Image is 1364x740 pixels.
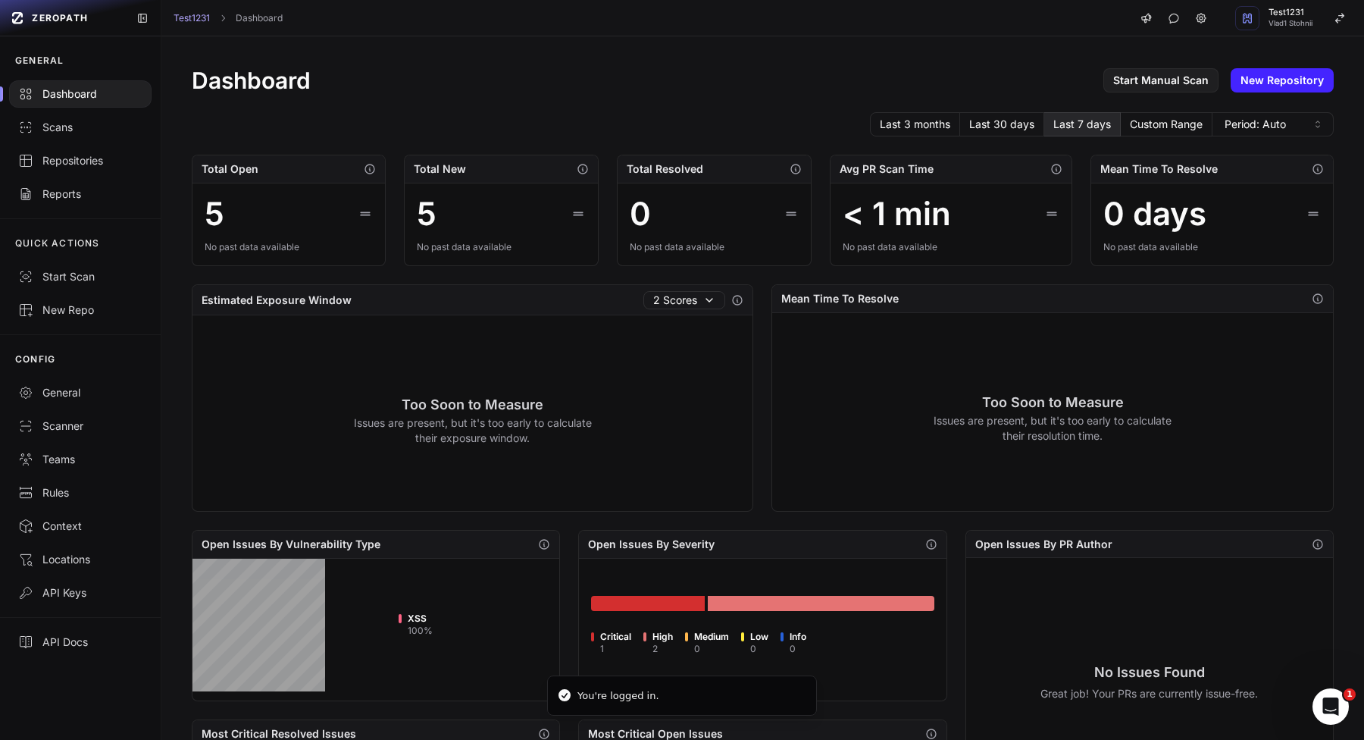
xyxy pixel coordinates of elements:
button: 2 Scores [643,291,725,309]
div: Reports [18,187,142,202]
div: 5 [205,196,224,232]
h3: Too Soon to Measure [934,392,1172,413]
svg: caret sort, [1312,118,1324,130]
div: Go to issues list [591,596,704,611]
h2: Open Issues By Vulnerability Type [202,537,380,552]
p: CONFIG [15,353,55,365]
div: New Repo [18,303,142,318]
span: ZEROPATH [32,12,88,24]
div: No past data available [205,241,374,253]
svg: chevron right, [217,13,228,24]
div: Rules [18,485,142,500]
button: Last 7 days [1044,112,1121,136]
h2: Total Resolved [627,161,703,177]
h2: Total Open [202,161,258,177]
p: Issues are present, but it's too early to calculate their resolution time. [934,413,1172,444]
div: Teams [18,452,142,467]
p: GENERAL [15,55,64,67]
a: Dashboard [236,12,283,24]
div: API Docs [18,635,142,650]
p: QUICK ACTIONS [15,237,100,249]
div: Dashboard [18,86,142,102]
h3: No Issues Found [1040,662,1258,683]
span: Info [790,631,806,643]
h2: Estimated Exposure Window [202,293,352,308]
span: High [652,631,673,643]
div: Go to issues list [708,596,934,611]
h2: Open Issues By PR Author [975,537,1112,552]
span: XSS [408,613,433,625]
div: No past data available [417,241,586,253]
div: No past data available [1103,241,1321,253]
h2: Mean Time To Resolve [1100,161,1218,177]
div: 2 [652,643,673,655]
iframe: Intercom live chat [1312,688,1349,725]
button: Custom Range [1121,112,1212,136]
a: Test1231 [174,12,210,24]
h2: Total New [414,161,466,177]
div: General [18,385,142,400]
a: New Repository [1231,68,1334,92]
h1: Dashboard [192,67,311,94]
span: Vlad1 Stohnii [1269,20,1312,27]
h2: Open Issues By Severity [588,537,715,552]
button: Last 3 months [870,112,960,136]
div: < 1 min [843,196,951,232]
div: Start Scan [18,269,142,284]
h2: Avg PR Scan Time [840,161,934,177]
span: Critical [600,631,631,643]
span: Low [750,631,768,643]
div: You're logged in. [577,688,659,704]
nav: breadcrumb [174,12,283,24]
div: No past data available [843,241,1060,253]
div: API Keys [18,585,142,600]
span: Period: Auto [1225,117,1286,132]
div: 0 [694,643,729,655]
a: ZEROPATH [6,6,124,30]
div: 0 [750,643,768,655]
p: Great job! Your PRs are currently issue-free. [1040,686,1258,701]
h3: Too Soon to Measure [353,394,592,415]
span: Medium [694,631,729,643]
div: Scanner [18,419,142,434]
button: Last 30 days [960,112,1044,136]
p: Issues are present, but it's too early to calculate their exposure window. [353,415,592,446]
div: 0 [630,196,651,232]
div: Repositories [18,153,142,168]
a: Start Manual Scan [1103,68,1219,92]
div: Context [18,519,142,534]
div: 0 days [1103,196,1206,232]
div: 1 [600,643,631,655]
span: Test1231 [1269,8,1312,17]
span: 1 [1344,688,1356,701]
h2: Mean Time To Resolve [781,291,899,306]
div: No past data available [630,241,799,253]
div: 100 % [408,625,433,637]
div: 0 [790,643,806,655]
div: Locations [18,552,142,567]
div: Scans [18,120,142,135]
div: 5 [417,196,436,232]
